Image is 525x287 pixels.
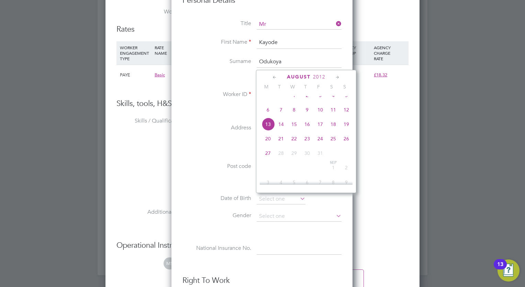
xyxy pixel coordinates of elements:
[118,41,153,65] div: WORKER ENGAGEMENT TYPE
[118,65,153,85] div: PAYE
[261,118,275,131] span: 13
[301,147,314,160] span: 30
[372,41,407,65] div: AGENCY CHARGE RATE
[260,84,273,90] span: M
[182,163,251,170] label: Post code
[340,118,353,131] span: 19
[275,103,288,116] span: 7
[299,84,312,90] span: T
[314,176,327,189] span: 7
[340,132,353,145] span: 26
[301,118,314,131] span: 16
[116,24,409,34] h3: Rates
[288,147,301,160] span: 29
[116,117,185,125] label: Skills / Qualifications
[314,118,327,131] span: 17
[301,176,314,189] span: 6
[116,175,185,182] label: Tools
[313,74,325,80] span: 2012
[182,276,342,286] h3: Right To Work
[116,241,409,251] h3: Operational Instructions & Comments
[325,84,338,90] span: S
[182,58,251,65] label: Surname
[327,161,340,164] span: Sep
[327,103,340,116] span: 11
[182,39,251,46] label: First Name
[275,132,288,145] span: 21
[261,132,275,145] span: 20
[340,176,353,189] span: 9
[261,147,275,160] span: 27
[288,176,301,189] span: 5
[287,74,311,80] span: August
[312,84,325,90] span: F
[257,19,342,30] input: Select one
[314,132,327,145] span: 24
[257,211,342,222] input: Select one
[314,147,327,160] span: 31
[273,84,286,90] span: T
[116,99,409,109] h3: Skills, tools, H&S
[155,72,165,78] span: Basic
[286,84,299,90] span: W
[340,103,353,116] span: 12
[497,264,503,273] div: 13
[301,132,314,145] span: 23
[275,147,288,160] span: 28
[275,118,288,131] span: 14
[498,259,520,281] button: Open Resource Center, 13 new notifications
[182,195,251,202] label: Date of Birth
[314,103,327,116] span: 10
[301,103,314,116] span: 9
[257,194,305,204] input: Select one
[288,118,301,131] span: 15
[164,257,176,269] span: MS
[261,176,275,189] span: 3
[182,245,251,252] label: National Insurance No.
[116,209,185,216] label: Additional H&S
[275,176,288,189] span: 4
[288,103,301,116] span: 8
[337,41,372,59] div: AGENCY MARKUP
[327,118,340,131] span: 18
[338,84,351,90] span: S
[182,212,251,219] label: Gender
[374,72,387,78] span: £18.32
[182,91,251,98] label: Worker ID
[327,132,340,145] span: 25
[182,124,251,131] label: Address
[327,176,340,189] span: 8
[327,161,340,174] span: 1
[153,41,199,59] div: RATE NAME
[340,161,353,174] span: 2
[288,132,301,145] span: 22
[116,8,185,15] label: Worker
[182,20,251,27] label: Title
[261,103,275,116] span: 6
